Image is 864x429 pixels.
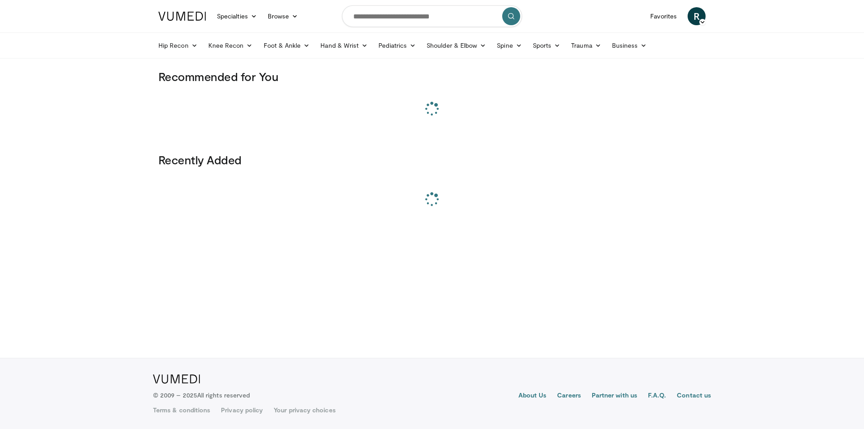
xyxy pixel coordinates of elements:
a: Your privacy choices [274,406,335,415]
a: Spine [491,36,527,54]
a: Sports [527,36,566,54]
a: R [688,7,706,25]
a: Shoulder & Elbow [421,36,491,54]
a: Partner with us [592,391,637,402]
a: Trauma [566,36,607,54]
a: About Us [518,391,547,402]
a: Knee Recon [203,36,258,54]
a: Privacy policy [221,406,263,415]
h3: Recommended for You [158,69,706,84]
span: All rights reserved [197,391,250,399]
a: Browse [262,7,304,25]
a: Hip Recon [153,36,203,54]
a: Specialties [211,7,262,25]
a: Foot & Ankle [258,36,315,54]
a: Contact us [677,391,711,402]
h3: Recently Added [158,153,706,167]
img: VuMedi Logo [158,12,206,21]
a: F.A.Q. [648,391,666,402]
a: Favorites [645,7,682,25]
a: Business [607,36,652,54]
input: Search topics, interventions [342,5,522,27]
a: Careers [557,391,581,402]
a: Terms & conditions [153,406,210,415]
a: Hand & Wrist [315,36,373,54]
a: Pediatrics [373,36,421,54]
p: © 2009 – 2025 [153,391,250,400]
img: VuMedi Logo [153,375,200,384]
